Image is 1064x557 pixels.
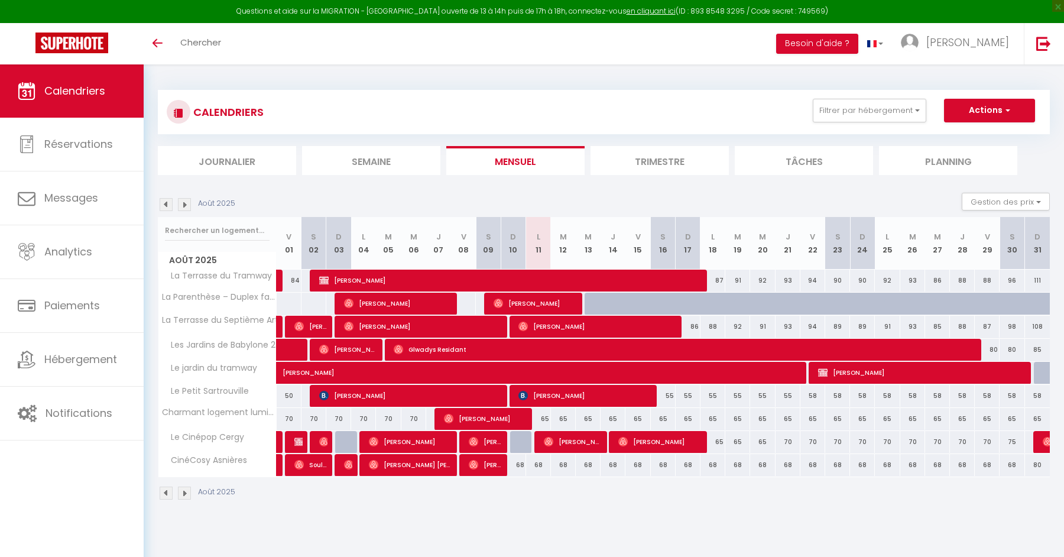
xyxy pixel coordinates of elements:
div: 89 [825,316,850,338]
span: Glwadys Residant [394,338,973,361]
div: 58 [800,385,825,407]
th: 25 [875,217,900,270]
div: 68 [551,454,576,476]
div: 65 [750,408,775,430]
div: 92 [875,270,900,292]
h3: CALENDRIERS [190,99,264,125]
abbr: V [810,231,815,242]
abbr: M [934,231,941,242]
img: Super Booking [35,33,108,53]
abbr: S [660,231,666,242]
p: Août 2025 [198,198,235,209]
abbr: L [885,231,889,242]
th: 04 [351,217,376,270]
th: 09 [476,217,501,270]
abbr: M [410,231,417,242]
span: Soulaïman Tabit [294,454,327,476]
div: 65 [925,408,950,430]
span: Le Cinépop Cergy [160,431,247,444]
div: 65 [725,431,750,453]
div: 88 [975,270,1000,292]
span: La Parenthèse – Duplex familial à 13' [GEOGRAPHIC_DATA] [160,293,278,302]
div: 94 [800,316,825,338]
div: 58 [850,385,875,407]
img: ... [901,34,919,51]
th: 16 [651,217,676,270]
span: [PERSON_NAME] [444,407,527,430]
div: 88 [950,316,975,338]
span: [PERSON_NAME] [469,430,502,453]
abbr: L [537,231,540,242]
a: Berrandou Manel [277,316,283,338]
div: 58 [950,385,975,407]
button: Actions [944,99,1035,122]
span: [PERSON_NAME] [319,384,501,407]
div: 92 [725,316,750,338]
th: 13 [576,217,601,270]
div: 93 [900,270,925,292]
th: 14 [601,217,625,270]
div: 68 [625,454,650,476]
div: 70 [875,431,900,453]
div: 68 [700,454,725,476]
span: Calendriers [44,83,105,98]
th: 26 [900,217,925,270]
span: Paiements [44,298,100,313]
div: 70 [850,431,875,453]
div: 55 [725,385,750,407]
abbr: M [385,231,392,242]
div: 68 [900,454,925,476]
div: 68 [725,454,750,476]
div: 86 [676,316,700,338]
th: 20 [750,217,775,270]
div: 68 [825,454,850,476]
span: Le Petit Sartrouville [160,385,252,398]
span: [PERSON_NAME] [494,292,576,315]
div: 65 [601,408,625,430]
div: 65 [850,408,875,430]
span: [PERSON_NAME] [283,355,854,378]
abbr: M [560,231,567,242]
div: 91 [750,316,775,338]
li: Mensuel [446,146,585,175]
div: 85 [1025,339,1050,361]
th: 12 [551,217,576,270]
div: 58 [1025,385,1050,407]
th: 05 [376,217,401,270]
a: Chercher [171,23,230,64]
th: 17 [676,217,700,270]
th: 02 [301,217,326,270]
div: 70 [950,431,975,453]
div: 55 [750,385,775,407]
div: 80 [1000,339,1024,361]
div: 111 [1025,270,1050,292]
div: 70 [800,431,825,453]
div: 65 [950,408,975,430]
div: 68 [776,454,800,476]
div: 68 [750,454,775,476]
div: 65 [651,408,676,430]
div: 88 [700,316,725,338]
abbr: J [611,231,615,242]
div: 93 [776,316,800,338]
div: 65 [800,408,825,430]
span: Analytics [44,244,92,259]
abbr: V [635,231,641,242]
th: 22 [800,217,825,270]
div: 88 [950,270,975,292]
div: 68 [1000,454,1024,476]
th: 23 [825,217,850,270]
div: 89 [850,316,875,338]
span: Chercher [180,36,221,48]
div: 58 [825,385,850,407]
div: 58 [975,385,1000,407]
div: 50 [277,385,301,407]
li: Trimestre [591,146,729,175]
span: [PERSON_NAME] [544,430,602,453]
div: 68 [576,454,601,476]
p: Août 2025 [198,487,235,498]
abbr: D [1034,231,1040,242]
div: 70 [925,431,950,453]
div: 65 [576,408,601,430]
span: [PERSON_NAME] [PERSON_NAME] [369,454,452,476]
